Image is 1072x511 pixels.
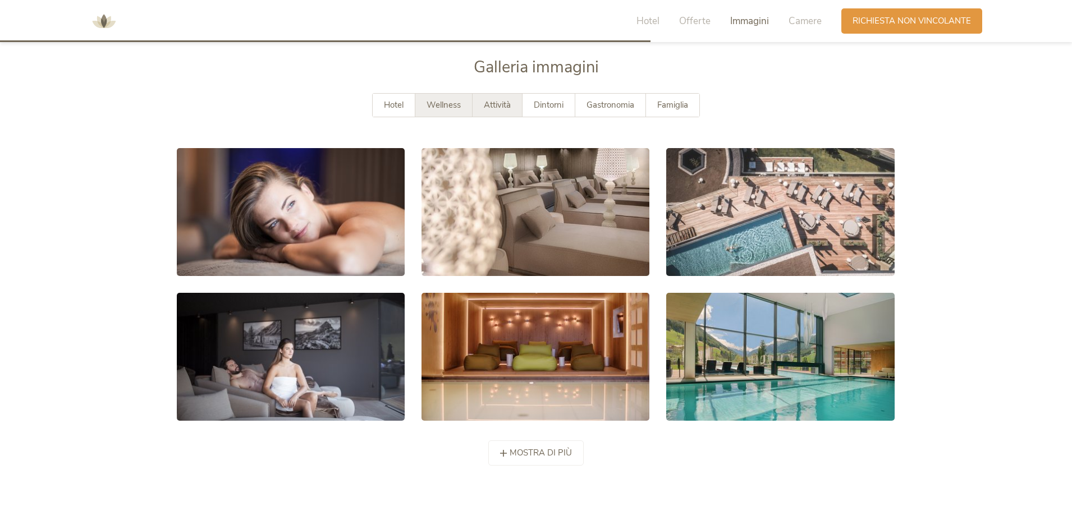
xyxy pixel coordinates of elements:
[484,99,511,111] span: Attività
[679,15,711,27] span: Offerte
[730,15,769,27] span: Immagini
[534,99,564,111] span: Dintorni
[87,17,121,25] a: AMONTI & LUNARIS Wellnessresort
[657,99,688,111] span: Famiglia
[510,447,572,459] span: mostra di più
[474,56,599,78] span: Galleria immagini
[587,99,634,111] span: Gastronomia
[427,99,461,111] span: Wellness
[853,15,971,27] span: Richiesta non vincolante
[789,15,822,27] span: Camere
[87,4,121,38] img: AMONTI & LUNARIS Wellnessresort
[636,15,659,27] span: Hotel
[384,99,404,111] span: Hotel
